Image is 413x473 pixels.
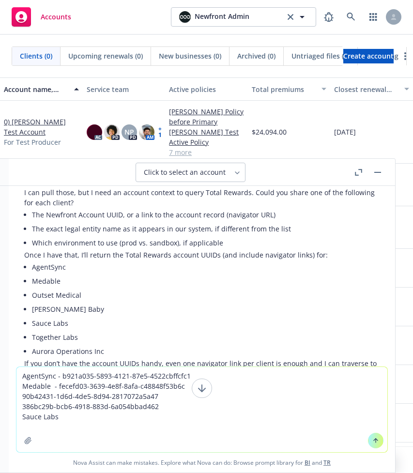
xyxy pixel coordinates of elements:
[171,7,316,27] button: photoNewfront Adminclear selection
[169,84,244,94] div: Active policies
[159,51,221,61] span: New businesses (0)
[32,302,380,316] li: [PERSON_NAME] Baby
[24,187,380,208] p: I can pull those, but I need an account context to query Total Rewards. Could you share one of th...
[334,127,356,137] span: [DATE]
[179,11,191,23] img: photo
[16,367,387,452] textarea: AgentSync - b921a035-5893-4121-87e5-4522cbffcfc1 Medable - fecefd03-3639-4e8f-8afa-c48848f53b6c 9...
[158,126,162,138] a: + 1
[4,84,68,94] div: Account name, DBA
[32,330,380,344] li: Together Labs
[305,458,310,467] a: BI
[4,137,61,147] span: For Test Producer
[195,11,249,23] span: Newfront Admin
[169,107,244,127] a: [PERSON_NAME] Policy before Primary
[144,168,226,177] span: Click to select an account
[319,7,338,27] a: Report a Bug
[364,7,383,27] a: Switch app
[285,11,296,23] a: clear selection
[87,124,102,140] img: photo
[32,288,380,302] li: Outset Medical
[165,77,248,101] button: Active policies
[87,84,162,94] div: Service team
[124,127,134,137] span: NP
[32,236,380,250] li: Which environment to use (prod vs. sandbox), if applicable
[343,47,394,65] span: Create account
[343,49,394,63] a: Create account
[291,51,350,61] span: Untriaged files (0)
[136,163,245,182] button: Click to select an account
[399,50,411,62] a: more
[41,13,71,21] span: Accounts
[83,77,166,101] button: Service team
[252,84,316,94] div: Total premiums
[104,124,120,140] img: photo
[32,316,380,330] li: Sauce Labs
[330,77,413,101] button: Closest renewal date
[13,453,391,473] span: Nova Assist can make mistakes. Explore what Nova can do: Browse prompt library for and
[32,260,380,274] li: AgentSync
[169,147,244,157] a: 7 more
[323,458,331,467] a: TR
[32,344,380,358] li: Aurora Operations Inc
[237,51,275,61] span: Archived (0)
[32,274,380,288] li: Medable
[139,124,154,140] img: photo
[24,358,380,379] p: If you don’t have the account UUIDs handy, even one navigator link per client is enough and I can...
[252,127,287,137] span: $24,094.00
[20,51,52,61] span: Clients (0)
[68,51,143,61] span: Upcoming renewals (0)
[334,84,398,94] div: Closest renewal date
[248,77,331,101] button: Total premiums
[32,222,380,236] li: The exact legal entity name as it appears in our system, if different from the list
[24,250,380,260] p: Once I have that, I’ll return the Total Rewards account UUIDs (and include navigator links) for:
[169,127,244,147] a: [PERSON_NAME] Test Active Policy
[32,208,380,222] li: The Newfront Account UUID, or a link to the account record (navigator URL)
[4,117,79,137] a: 0) [PERSON_NAME] Test Account
[8,3,75,31] a: Accounts
[341,7,361,27] a: Search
